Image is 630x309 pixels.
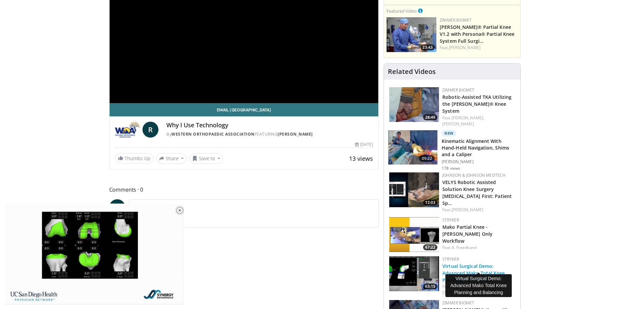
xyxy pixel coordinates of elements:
[387,17,436,52] a: 23:43
[440,45,518,51] div: Feat.
[440,17,472,23] a: Zimmer Biomet
[442,290,474,295] a: [PERSON_NAME]
[389,256,439,291] img: 7d0c74a0-cfc5-42ec-9f2e-5fcd55f82e8d.150x105_q85_crop-smart_upscale.jpg
[442,121,474,127] a: [PERSON_NAME]
[5,204,184,304] video-js: Video Player
[389,256,439,291] a: 63:15
[442,159,516,164] p: [PERSON_NAME]
[442,245,515,251] div: Feat.
[442,172,505,178] a: Johnson & Johnson MedTech
[156,153,187,164] button: Share
[442,138,516,158] h3: Kinematic Alignment With Hand-Held Navigation, Shims and a Caliper
[109,185,379,194] span: Comments 0
[389,172,439,207] img: abe8434e-c392-4864-8b80-6cc2396b85ec.150x105_q85_crop-smart_upscale.jpg
[442,217,459,223] a: Stryker
[388,68,436,76] h4: Related Videos
[423,114,437,120] span: 28:49
[442,115,515,127] div: Feat.
[419,155,435,162] span: 09:22
[442,166,460,171] p: 178 views
[442,94,511,114] a: Robotic-Assisted TKA Utilizing the [PERSON_NAME]® Knee System
[452,115,484,121] a: [PERSON_NAME],
[166,131,373,137] div: By FEATURING
[388,130,516,171] a: 09:22 New Kinematic Alignment With Hand-Held Navigation, Shims and a Caliper [PERSON_NAME] 178 views
[389,217,439,252] a: 67:22
[423,244,437,250] span: 67:22
[442,179,512,206] a: VELYS Robotic Assisted Solution Knee Surgery [MEDICAL_DATA] First: Patient Sp…
[452,207,483,213] a: [PERSON_NAME]
[387,8,417,14] small: Featured Video
[171,131,255,137] a: Western Orthopaedic Association
[189,153,223,164] button: Save to
[387,17,436,52] img: 99b1778f-d2b2-419a-8659-7269f4b428ba.150x105_q85_crop-smart_upscale.jpg
[449,45,481,50] a: [PERSON_NAME]
[442,300,474,306] a: Zimmer Biomet
[115,122,140,138] img: Western Orthopaedic Association
[115,153,153,163] a: Thumbs Up
[423,200,437,206] span: 12:03
[389,172,439,207] a: 12:03
[389,87,439,122] img: 8628d054-67c0-4db7-8e0b-9013710d5e10.150x105_q85_crop-smart_upscale.jpg
[445,274,512,297] div: Virtual Surgical Demo: Advanced Mako Total Knee Planning and Balancing
[442,284,515,296] div: Feat.
[173,204,186,217] button: Close
[349,154,373,162] span: 13 views
[442,87,474,93] a: Zimmer Biomet
[142,122,158,138] a: R
[389,217,439,252] img: dc69b858-21f6-4c50-808c-126f4672f1f7.150x105_q85_crop-smart_upscale.jpg
[452,245,477,250] a: A. Freedhand
[355,142,373,148] div: [DATE]
[109,199,125,215] a: B
[442,207,515,213] div: Feat.
[278,131,313,137] a: [PERSON_NAME]
[442,263,505,283] a: Virtual Surgical Demo: Advanced Mako Total Knee Planning and Balanci…
[440,24,514,44] a: [PERSON_NAME]® Partial Knee V1.2 with Persona® Partial Knee System Full Surgi…
[420,44,435,50] span: 23:43
[423,283,437,289] span: 63:15
[166,122,373,129] h4: Why I Use Technology
[389,87,439,122] a: 28:49
[442,224,493,244] a: Mako Partial Knee - [PERSON_NAME] Only Workflow
[442,130,456,137] p: New
[110,103,379,116] a: Email [GEOGRAPHIC_DATA]
[442,256,459,262] a: Stryker
[388,130,437,165] img: 9f51b2c4-c9cd-41b9-914c-73975758001a.150x105_q85_crop-smart_upscale.jpg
